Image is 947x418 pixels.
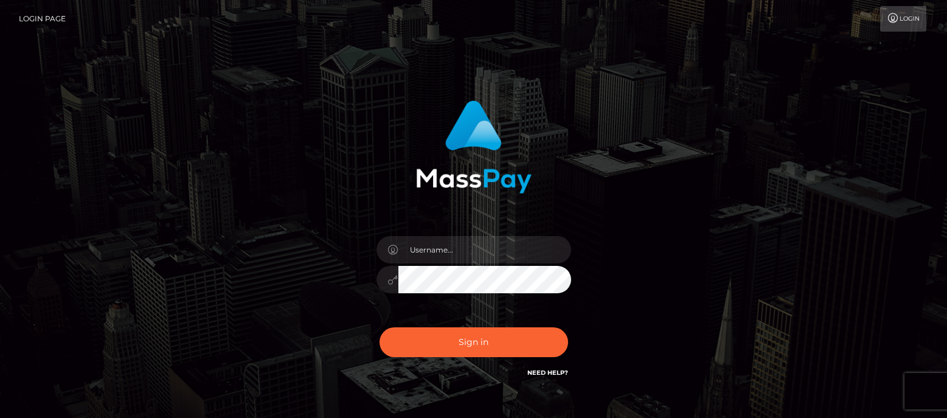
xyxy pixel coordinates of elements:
a: Login Page [19,6,66,32]
button: Sign in [380,327,568,357]
a: Login [880,6,926,32]
input: Username... [398,236,571,263]
a: Need Help? [527,369,568,377]
img: MassPay Login [416,100,532,193]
